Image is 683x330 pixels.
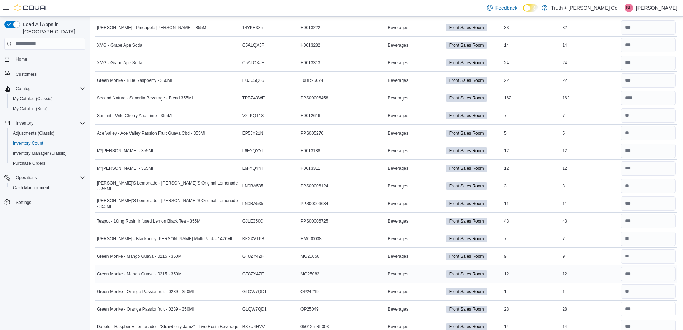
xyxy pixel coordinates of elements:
[551,4,617,12] p: Truth + [PERSON_NAME] Co
[10,104,51,113] a: My Catalog (Beta)
[7,104,88,114] button: My Catalog (Beta)
[449,95,484,101] span: Front Sales Room
[503,94,561,102] div: 162
[97,218,201,224] span: Teapot - 10mg Rosin Infused Lemon Black Tea - 355Ml
[561,182,619,190] div: 3
[484,1,520,15] a: Feedback
[13,106,48,112] span: My Catalog (Beta)
[7,138,88,148] button: Inventory Count
[388,148,408,154] span: Beverages
[388,78,408,83] span: Beverages
[523,4,538,12] input: Dark Mode
[13,55,30,64] a: Home
[299,234,386,243] div: HM000008
[97,289,194,294] span: Green Monke - Orange Passionfruit - 0239 - 350Ml
[16,71,37,77] span: Customers
[503,182,561,190] div: 3
[10,149,85,158] span: Inventory Manager (Classic)
[13,173,40,182] button: Operations
[449,42,484,48] span: Front Sales Room
[561,199,619,208] div: 11
[449,130,484,136] span: Front Sales Room
[10,139,85,148] span: Inventory Count
[561,76,619,85] div: 22
[10,129,57,138] a: Adjustments (Classic)
[97,148,153,154] span: M*[PERSON_NAME] - 355Ml
[503,217,561,226] div: 43
[242,130,264,136] span: EP5JY21N
[299,199,386,208] div: PPS00006634
[446,218,487,225] span: Front Sales Room
[242,148,264,154] span: L6FYQYYT
[449,271,484,277] span: Front Sales Room
[503,76,561,85] div: 22
[13,119,36,127] button: Inventory
[449,253,484,260] span: Front Sales Room
[449,165,484,172] span: Front Sales Room
[561,59,619,67] div: 24
[503,129,561,138] div: 5
[449,200,484,207] span: Front Sales Room
[13,150,67,156] span: Inventory Manager (Classic)
[446,130,487,137] span: Front Sales Room
[449,183,484,189] span: Front Sales Room
[242,42,264,48] span: C5ALQXJF
[446,94,487,102] span: Front Sales Room
[388,254,408,259] span: Beverages
[299,59,386,67] div: H0013313
[446,288,487,295] span: Front Sales Room
[449,148,484,154] span: Front Sales Room
[242,218,264,224] span: GJLE350C
[13,55,85,64] span: Home
[561,41,619,50] div: 14
[561,270,619,278] div: 12
[446,165,487,172] span: Front Sales Room
[503,59,561,67] div: 24
[299,147,386,155] div: H0013188
[625,4,633,12] div: Brittnay Rai
[10,159,85,168] span: Purchase Orders
[503,252,561,261] div: 9
[561,164,619,173] div: 12
[449,77,484,84] span: Front Sales Room
[13,119,85,127] span: Inventory
[561,23,619,32] div: 32
[1,84,88,94] button: Catalog
[7,94,88,104] button: My Catalog (Classic)
[299,76,386,85] div: 10BR25074
[388,42,408,48] span: Beverages
[388,166,408,171] span: Beverages
[299,217,386,226] div: PPS00006725
[1,69,88,79] button: Customers
[388,95,408,101] span: Beverages
[299,252,386,261] div: MG25056
[503,234,561,243] div: 7
[388,201,408,206] span: Beverages
[620,4,622,12] p: |
[388,218,408,224] span: Beverages
[1,118,88,128] button: Inventory
[446,306,487,313] span: Front Sales Room
[449,60,484,66] span: Front Sales Room
[242,271,264,277] span: GT8ZY4ZF
[10,129,85,138] span: Adjustments (Classic)
[97,113,172,118] span: Summit - Wild Cherry And Lime - 355Ml
[503,111,561,120] div: 7
[97,180,239,192] span: [PERSON_NAME]'S Lemonade - [PERSON_NAME]'S Original Lemonade - 355Ml
[242,254,264,259] span: GT8ZY4ZF
[299,41,386,50] div: H0013282
[446,147,487,154] span: Front Sales Room
[10,139,46,148] a: Inventory Count
[242,95,265,101] span: TPBZ43WF
[449,112,484,119] span: Front Sales Room
[97,130,205,136] span: Ace Valley - Ace Valley Passion Fruit Guava Cbd - 355Ml
[388,25,408,31] span: Beverages
[388,236,408,242] span: Beverages
[561,305,619,313] div: 28
[7,148,88,158] button: Inventory Manager (Classic)
[16,86,30,92] span: Catalog
[561,252,619,261] div: 9
[13,140,43,146] span: Inventory Count
[446,235,487,242] span: Front Sales Room
[242,166,264,171] span: L6FYQYYT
